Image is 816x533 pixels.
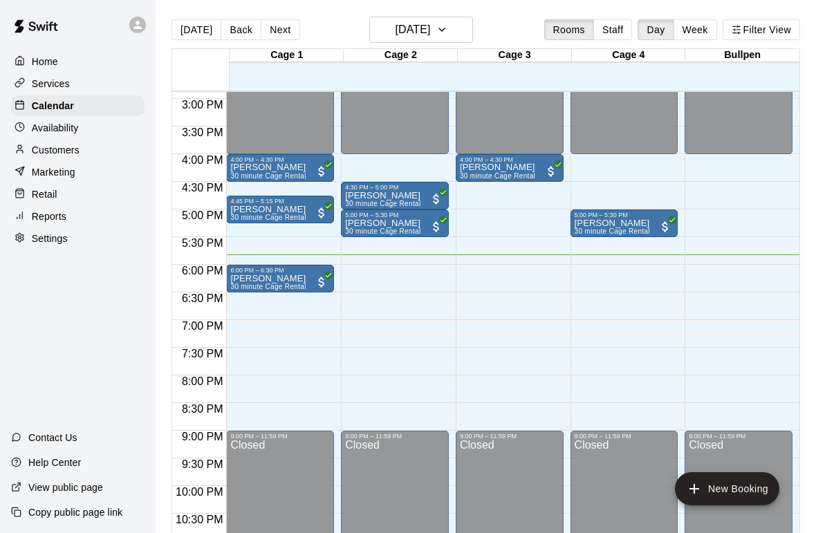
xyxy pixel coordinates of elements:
[32,209,66,223] p: Reports
[32,99,74,113] p: Calendar
[575,212,674,218] div: 5:00 PM – 5:30 PM
[32,55,58,68] p: Home
[230,156,330,163] div: 4:00 PM – 4:30 PM
[593,19,633,40] button: Staff
[178,154,227,166] span: 4:00 PM
[341,209,449,237] div: 5:00 PM – 5:30 PM: Mason Gallo
[429,192,443,206] span: All customers have paid
[230,283,306,290] span: 30 minute Cage Rental
[28,456,81,469] p: Help Center
[345,227,420,235] span: 30 minute Cage Rental
[460,156,559,163] div: 4:00 PM – 4:30 PM
[230,172,306,180] span: 30 minute Cage Rental
[345,184,445,191] div: 4:30 PM – 5:00 PM
[32,187,57,201] p: Retail
[226,196,334,223] div: 4:45 PM – 5:15 PM: 30 minute Cage Rental
[689,433,788,440] div: 9:00 PM – 11:59 PM
[172,486,226,498] span: 10:00 PM
[544,19,594,40] button: Rooms
[230,267,330,274] div: 6:00 PM – 6:30 PM
[11,162,145,183] a: Marketing
[674,19,717,40] button: Week
[32,121,79,135] p: Availability
[345,433,445,440] div: 9:00 PM – 11:59 PM
[11,95,145,116] a: Calendar
[575,433,674,440] div: 9:00 PM – 11:59 PM
[261,19,299,40] button: Next
[178,99,227,111] span: 3:00 PM
[178,209,227,221] span: 5:00 PM
[11,51,145,72] a: Home
[172,514,226,525] span: 10:30 PM
[28,505,122,519] p: Copy public page link
[344,49,458,62] div: Cage 2
[456,154,564,182] div: 4:00 PM – 4:30 PM: Kevin Versh
[345,200,420,207] span: 30 minute Cage Rental
[11,206,145,227] a: Reports
[429,220,443,234] span: All customers have paid
[341,182,449,209] div: 4:30 PM – 5:00 PM: Mason Gallo
[230,214,306,221] span: 30 minute Cage Rental
[178,458,227,470] span: 9:30 PM
[28,431,77,445] p: Contact Us
[178,292,227,304] span: 6:30 PM
[11,118,145,138] a: Availability
[178,320,227,332] span: 7:00 PM
[178,182,227,194] span: 4:30 PM
[230,433,330,440] div: 9:00 PM – 11:59 PM
[11,228,145,249] a: Settings
[221,19,261,40] button: Back
[32,165,75,179] p: Marketing
[178,127,227,138] span: 3:30 PM
[178,431,227,442] span: 9:00 PM
[178,403,227,415] span: 8:30 PM
[178,375,227,387] span: 8:00 PM
[315,206,328,220] span: All customers have paid
[178,265,227,277] span: 6:00 PM
[572,49,686,62] div: Cage 4
[723,19,800,40] button: Filter View
[369,17,473,43] button: [DATE]
[458,49,572,62] div: Cage 3
[32,143,80,157] p: Customers
[28,480,103,494] p: View public page
[230,49,344,62] div: Cage 1
[178,237,227,249] span: 5:30 PM
[171,19,221,40] button: [DATE]
[226,265,334,292] div: 6:00 PM – 6:30 PM: Ford Smith
[178,348,227,359] span: 7:30 PM
[315,275,328,289] span: All customers have paid
[658,220,672,234] span: All customers have paid
[460,433,559,440] div: 9:00 PM – 11:59 PM
[226,154,334,182] div: 4:00 PM – 4:30 PM: Michael Maurer
[575,227,650,235] span: 30 minute Cage Rental
[395,20,430,39] h6: [DATE]
[544,165,558,178] span: All customers have paid
[460,172,535,180] span: 30 minute Cage Rental
[11,73,145,94] a: Services
[32,232,68,245] p: Settings
[345,212,445,218] div: 5:00 PM – 5:30 PM
[685,49,799,62] div: Bullpen
[11,140,145,160] a: Customers
[315,165,328,178] span: All customers have paid
[638,19,674,40] button: Day
[571,209,678,237] div: 5:00 PM – 5:30 PM: 30 minute Cage Rental
[230,198,330,205] div: 4:45 PM – 5:15 PM
[32,77,70,91] p: Services
[675,472,779,505] button: add
[11,184,145,205] a: Retail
